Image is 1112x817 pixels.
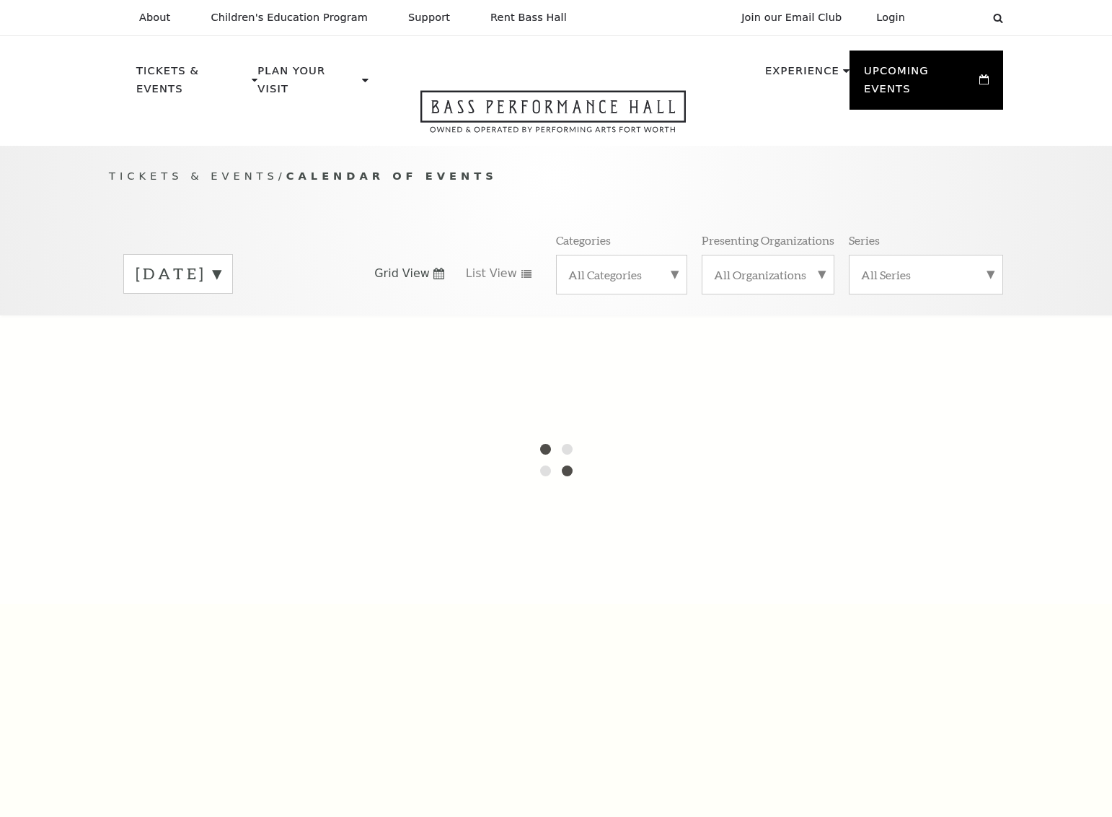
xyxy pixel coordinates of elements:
[849,232,880,248] p: Series
[714,267,822,282] label: All Organizations
[864,62,976,106] p: Upcoming Events
[466,266,517,281] span: List View
[109,170,278,182] span: Tickets & Events
[861,267,991,282] label: All Series
[568,267,675,282] label: All Categories
[136,62,248,106] p: Tickets & Events
[109,167,1003,185] p: /
[374,266,430,281] span: Grid View
[286,170,498,182] span: Calendar of Events
[765,62,839,88] p: Experience
[136,263,221,285] label: [DATE]
[257,62,358,106] p: Plan Your Visit
[490,12,567,24] p: Rent Bass Hall
[928,11,979,25] select: Select:
[211,12,368,24] p: Children's Education Program
[408,12,450,24] p: Support
[702,232,834,248] p: Presenting Organizations
[556,232,611,248] p: Categories
[139,12,170,24] p: About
